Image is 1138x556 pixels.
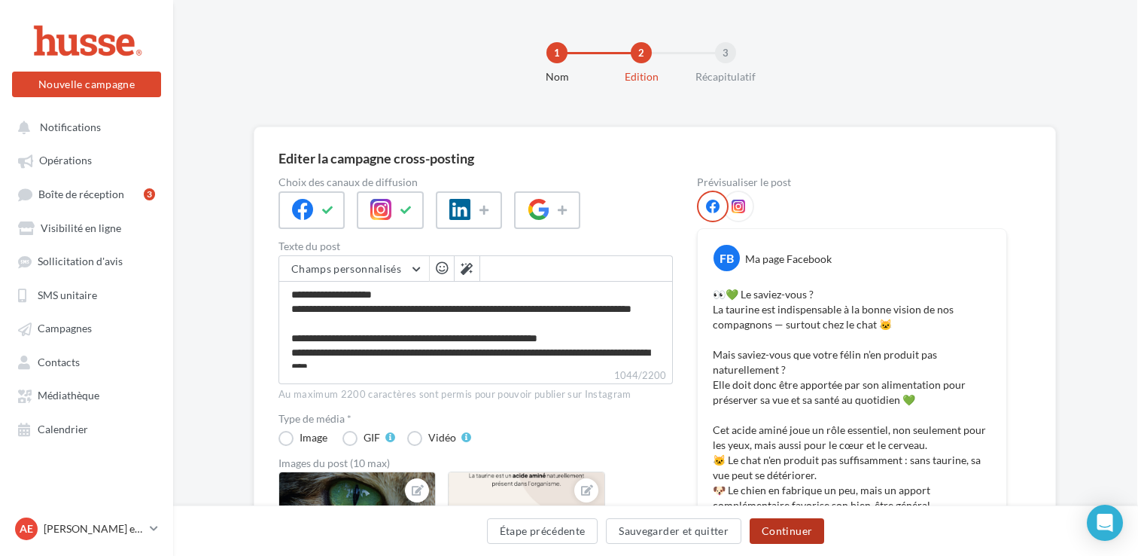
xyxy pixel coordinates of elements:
p: [PERSON_NAME] et [PERSON_NAME] [44,521,144,536]
div: GIF [364,432,380,443]
span: Médiathèque [38,390,99,402]
button: Continuer [750,518,824,544]
span: Champs personnalisés [291,262,401,275]
div: Edition [593,69,689,84]
a: Boîte de réception3 [9,180,164,208]
span: Notifications [40,121,101,133]
a: Sollicitation d'avis [9,247,164,274]
a: Contacts [9,348,164,375]
div: 1 [546,42,567,63]
span: Opérations [39,154,92,167]
span: SMS unitaire [38,289,97,301]
div: Ma page Facebook [745,252,832,267]
button: Champs personnalisés [279,256,429,282]
div: Images du post (10 max) [278,458,673,469]
div: Prévisualiser le post [697,177,1007,188]
div: Nom [509,69,605,84]
span: Ae [20,521,33,536]
label: 1044/2200 [278,368,673,384]
button: Sauvegarder et quitter [606,518,741,544]
span: Contacts [38,356,80,368]
a: SMS unitaire [9,281,164,308]
a: Médiathèque [9,381,164,408]
span: Calendrier [38,423,88,435]
div: Image [300,432,327,443]
div: FB [714,245,740,271]
div: Au maximum 2200 caractères sont permis pour pouvoir publier sur Instagram [278,388,673,402]
button: Étape précédente [487,518,598,544]
a: Campagnes [9,314,164,341]
div: Récapitulatif [677,69,774,84]
a: Ae [PERSON_NAME] et [PERSON_NAME] [12,515,161,543]
div: Editer la campagne cross-posting [278,151,474,165]
div: Vidéo [428,432,456,443]
label: Texte du post [278,241,673,252]
div: 2 [631,42,652,63]
div: Open Intercom Messenger [1087,505,1123,541]
div: 3 [144,188,155,200]
label: Choix des canaux de diffusion [278,177,673,188]
button: Nouvelle campagne [12,72,161,97]
label: Type de média * [278,414,673,424]
button: Notifications [9,113,158,140]
a: Calendrier [9,415,164,442]
span: Visibilité en ligne [41,221,121,234]
span: Boîte de réception [38,188,124,200]
a: Opérations [9,146,164,173]
div: 3 [715,42,736,63]
span: Sollicitation d'avis [38,255,123,268]
a: Visibilité en ligne [9,214,164,241]
span: Campagnes [38,322,92,335]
